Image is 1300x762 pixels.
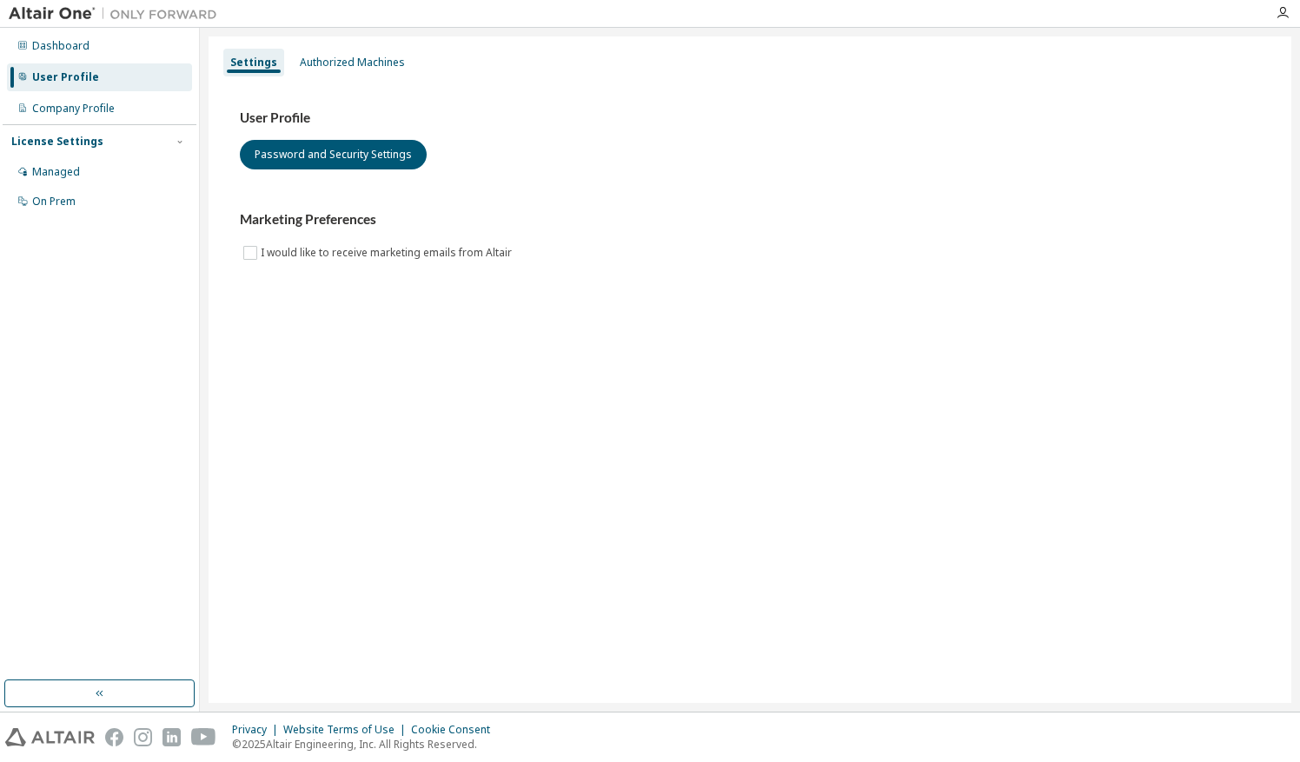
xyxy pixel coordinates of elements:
[32,102,115,116] div: Company Profile
[232,723,283,737] div: Privacy
[11,135,103,149] div: License Settings
[105,728,123,746] img: facebook.svg
[32,165,80,179] div: Managed
[240,140,427,169] button: Password and Security Settings
[191,728,216,746] img: youtube.svg
[230,56,277,70] div: Settings
[9,5,226,23] img: Altair One
[32,195,76,209] div: On Prem
[240,211,1260,229] h3: Marketing Preferences
[134,728,152,746] img: instagram.svg
[32,39,90,53] div: Dashboard
[411,723,501,737] div: Cookie Consent
[261,242,515,263] label: I would like to receive marketing emails from Altair
[300,56,405,70] div: Authorized Machines
[283,723,411,737] div: Website Terms of Use
[232,737,501,752] p: © 2025 Altair Engineering, Inc. All Rights Reserved.
[32,70,99,84] div: User Profile
[240,109,1260,127] h3: User Profile
[5,728,95,746] img: altair_logo.svg
[162,728,181,746] img: linkedin.svg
